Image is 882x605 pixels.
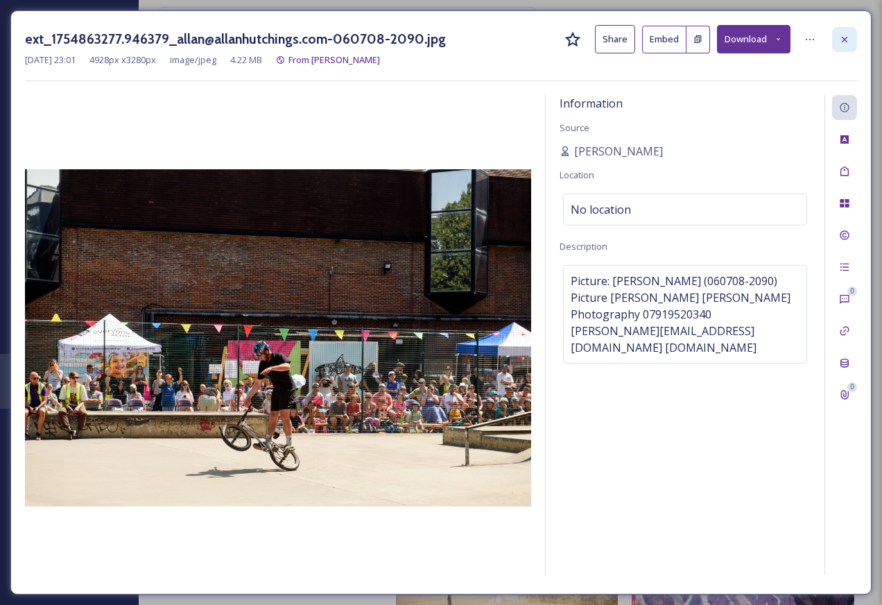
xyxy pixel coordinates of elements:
[574,143,663,160] span: [PERSON_NAME]
[847,287,857,296] div: 0
[642,26,686,53] button: Embed
[25,29,446,49] h3: ext_1754863277.946379_allan@allanhutchings.com-060708-2090.jpg
[170,53,216,67] span: image/jpeg
[560,96,623,111] span: Information
[25,169,531,506] img: allan%40allanhutchings.com-060708-2090.jpg
[847,382,857,392] div: 0
[571,201,631,218] span: No location
[560,240,607,253] span: Description
[571,273,799,356] span: Picture: [PERSON_NAME] (060708-2090) Picture [PERSON_NAME] [PERSON_NAME] Photography 07919520340 ...
[717,25,790,53] button: Download
[288,53,380,66] span: From [PERSON_NAME]
[25,53,76,67] span: [DATE] 23:01
[560,121,589,134] span: Source
[230,53,262,67] span: 4.22 MB
[560,169,594,181] span: Location
[89,53,156,67] span: 4928 px x 3280 px
[595,25,635,53] button: Share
